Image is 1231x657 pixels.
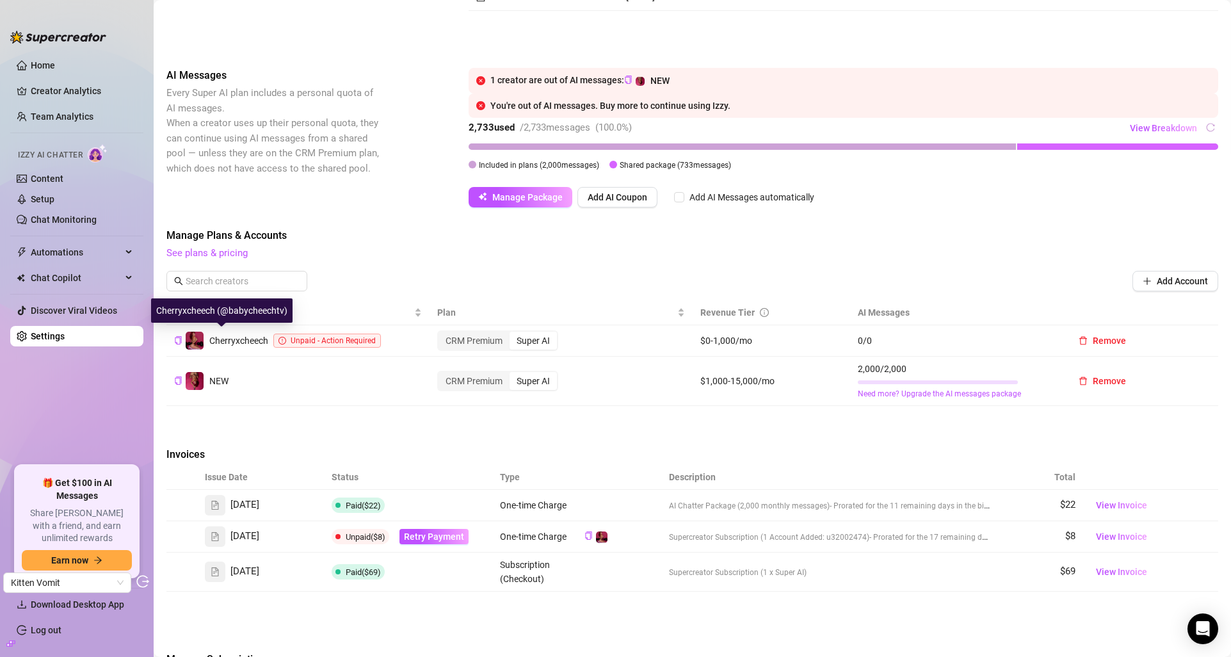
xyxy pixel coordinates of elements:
button: Copy Creator ID [174,376,182,385]
span: 0 / 0 [858,334,1053,348]
div: Add AI Messages automatically [689,190,814,204]
span: logout [136,575,149,588]
span: AI Messages [166,68,382,83]
span: exclamation-circle [278,337,286,345]
span: close-circle [476,76,485,85]
div: segmented control [437,330,558,351]
th: Total [999,465,1083,490]
span: - Prorated for the 11 remaining days in the billing cycle ([DATE] - [DATE]) [830,500,1075,510]
span: delete [1079,336,1088,345]
span: 2,000 / 2,000 [858,362,1053,376]
div: CRM Premium [438,372,510,390]
input: Search creators [186,274,289,288]
div: Super AI [510,372,557,390]
span: copy [174,336,182,345]
span: Shared package ( 733 messages) [620,161,731,170]
span: Paid ($69) [346,567,381,577]
div: segmented control [437,371,558,391]
span: download [17,599,27,610]
span: Paid ($22) [346,501,381,510]
a: View Invoice [1091,529,1152,544]
span: [DATE] [230,498,259,513]
span: file-text [211,532,220,541]
div: CRM Premium [438,332,510,350]
span: NEW [209,376,229,386]
span: Download Desktop App [31,599,124,610]
button: Copy Creator ID [624,76,632,85]
a: Creator Analytics [31,81,133,101]
div: 1 creator are out of AI messages: [490,73,1211,88]
span: info-circle [760,308,769,317]
a: Need more? Upgrade the AI messages package [858,388,1053,400]
span: One-time Charge [500,531,567,542]
span: ( 100.0 %) [595,122,632,133]
a: Settings [31,331,65,341]
button: Add AI Coupon [577,187,657,207]
span: search [174,277,183,286]
th: Status [324,465,493,490]
span: Every Super AI plan includes a personal quota of AI messages. When a creator uses up their person... [166,87,379,174]
img: NEW [636,77,645,86]
th: Username [166,300,430,325]
a: Content [31,174,63,184]
span: Automations [31,242,122,263]
div: You're out of AI messages. Buy more to continue using Izzy. [490,99,1211,113]
span: Plan [437,305,675,320]
th: Type [492,465,577,490]
a: View Invoice [1091,498,1152,513]
img: AI Chatter [88,144,108,163]
a: Team Analytics [31,111,93,122]
span: AI Chatter Package (2,000 monthly messages) [669,501,830,510]
span: plus [1143,277,1152,286]
div: Cherryxcheech (@babycheechtv) [151,298,293,323]
span: [DATE] [230,529,259,544]
span: copy [174,377,182,385]
th: Plan [430,300,693,325]
span: Add Account [1157,276,1208,286]
button: Remove [1068,371,1136,391]
button: Remove [1068,330,1136,351]
a: Chat Monitoring [31,215,97,225]
span: Share [PERSON_NAME] with a friend, and earn unlimited rewards [22,507,132,545]
a: Setup [31,194,54,204]
span: View Invoice [1096,498,1147,512]
a: Discover Viral Videos [31,305,117,316]
span: Chat Copilot [31,268,122,288]
th: AI Messages [850,300,1061,325]
span: file-text [211,501,220,510]
span: View Invoice [1096,530,1147,544]
span: Supercreator Subscription (1 Account Added: u32002474) [669,533,869,542]
span: Retry Payment [404,531,464,542]
span: One-time Charge [500,500,567,510]
span: $22 [1060,499,1075,510]
span: Revenue Tier [700,307,755,318]
span: Kitten Vomit [11,573,124,592]
span: Izzy AI Chatter [18,149,83,161]
span: Earn now [51,555,88,565]
th: Issue Date [197,465,324,490]
button: Copy Creator ID [174,336,182,345]
span: thunderbolt [17,247,27,257]
button: Earn nowarrow-right [22,550,132,571]
span: Remove [1093,336,1126,346]
span: Invoices [166,447,382,462]
span: close-circle [476,101,485,110]
button: Copy Creator ID [584,531,593,541]
span: $8 [1065,530,1075,542]
span: View Breakdown [1130,123,1197,133]
button: Add Account [1132,271,1218,291]
span: delete [1079,377,1088,385]
span: $69 [1060,565,1075,577]
button: Retry Payment [399,529,469,544]
div: Open Intercom Messenger [1187,613,1218,644]
a: Home [31,60,55,70]
span: Subscription (Checkout) [500,560,550,584]
span: [DATE] [230,564,259,580]
span: arrow-right [93,556,102,565]
span: Remove [1093,376,1126,386]
span: file-text [211,567,220,576]
div: Super AI [510,332,557,350]
span: / 2,733 messages [520,122,590,133]
a: View Invoice [1091,564,1152,580]
span: View Invoice [1096,565,1147,579]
